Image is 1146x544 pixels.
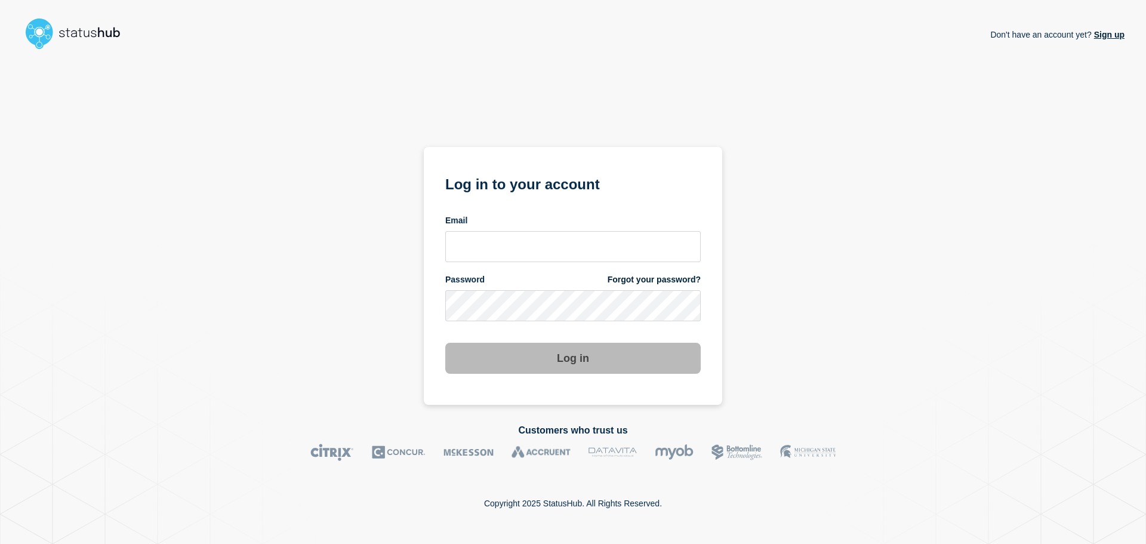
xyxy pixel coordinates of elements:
[990,20,1125,49] p: Don't have an account yet?
[310,444,354,461] img: Citrix logo
[21,425,1125,436] h2: Customers who trust us
[445,215,467,226] span: Email
[780,444,836,461] img: MSU logo
[445,274,485,285] span: Password
[443,444,494,461] img: McKesson logo
[589,444,637,461] img: DataVita logo
[1092,30,1125,39] a: Sign up
[711,444,762,461] img: Bottomline logo
[445,343,701,374] button: Log in
[484,499,662,508] p: Copyright 2025 StatusHub. All Rights Reserved.
[445,172,701,194] h1: Log in to your account
[608,274,701,285] a: Forgot your password?
[21,14,135,53] img: StatusHub logo
[655,444,694,461] img: myob logo
[512,444,571,461] img: Accruent logo
[445,231,701,262] input: email input
[445,290,701,321] input: password input
[372,444,426,461] img: Concur logo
